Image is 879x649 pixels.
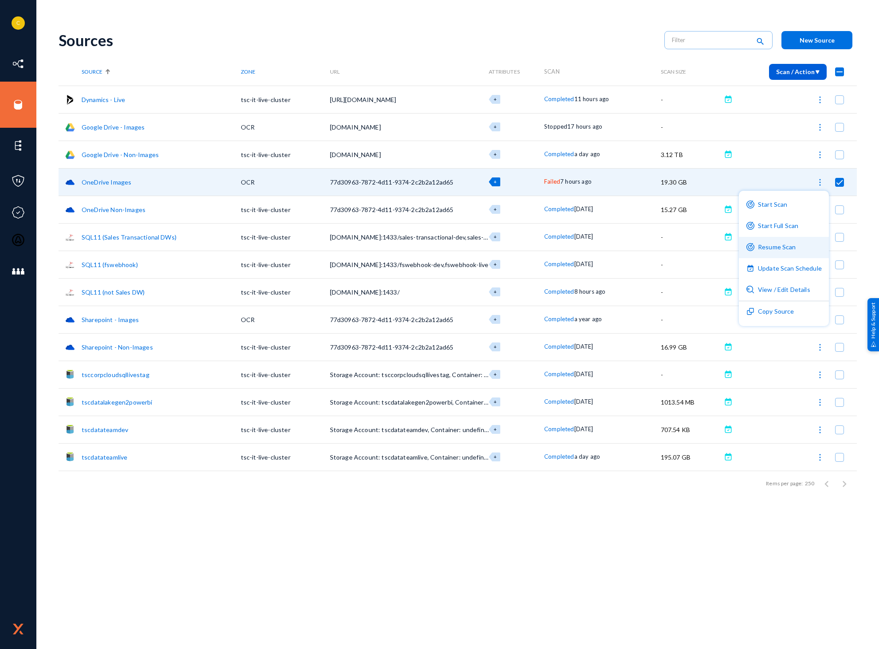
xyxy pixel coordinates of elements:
button: Start Scan [739,194,829,216]
img: icon-scan-purple.svg [746,243,754,251]
img: icon-scheduled-purple.svg [746,264,754,272]
img: icon-duplicate.svg [746,307,754,315]
button: Update Scan Schedule [739,258,829,279]
img: icon-scan-purple.svg [746,201,754,208]
button: Resume Scan [739,237,829,258]
button: View / Edit Details [739,279,829,301]
button: Start Full Scan [739,216,829,237]
img: icon-detail.svg [746,286,754,294]
img: icon-scan-purple.svg [746,222,754,230]
button: Copy Source [739,301,829,323]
